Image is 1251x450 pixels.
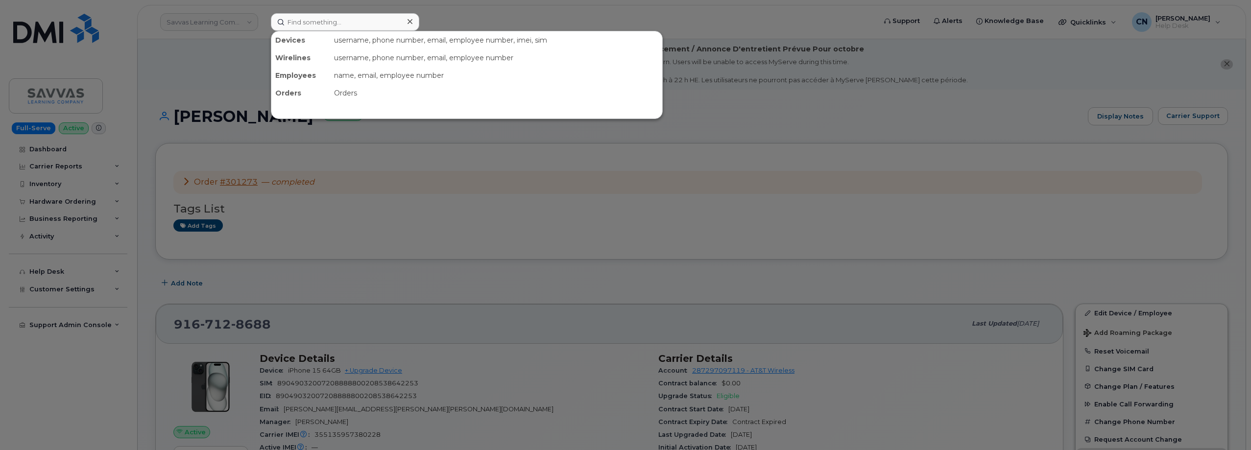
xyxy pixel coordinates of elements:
[330,84,662,102] div: Orders
[271,84,330,102] div: Orders
[330,31,662,49] div: username, phone number, email, employee number, imei, sim
[271,49,330,67] div: Wirelines
[1208,407,1244,443] iframe: Messenger Launcher
[271,67,330,84] div: Employees
[330,67,662,84] div: name, email, employee number
[271,31,330,49] div: Devices
[330,49,662,67] div: username, phone number, email, employee number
